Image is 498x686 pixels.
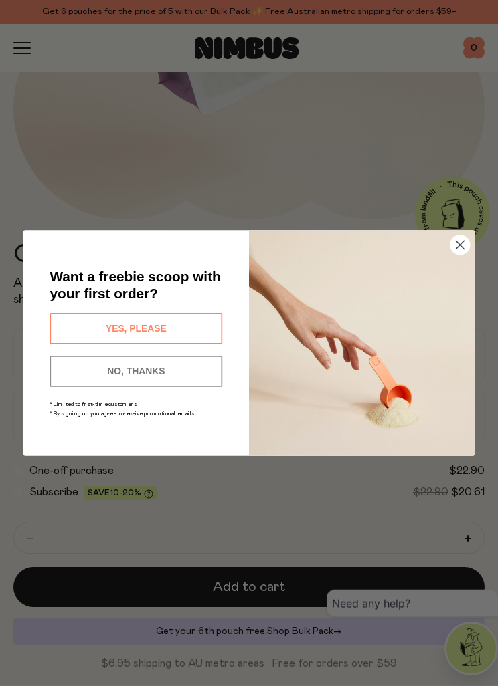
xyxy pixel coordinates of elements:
[50,356,222,387] button: NO, THANKS
[50,411,194,417] span: *By signing up you agree to receive promotional emails
[249,230,475,455] img: c0d45117-8e62-4a02-9742-374a5db49d45.jpeg
[50,401,137,407] span: *Limited to first-time customers
[50,313,222,344] button: YES, PLEASE
[450,235,470,255] button: Close dialog
[50,269,220,301] span: Want a freebie scoop with your first order?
